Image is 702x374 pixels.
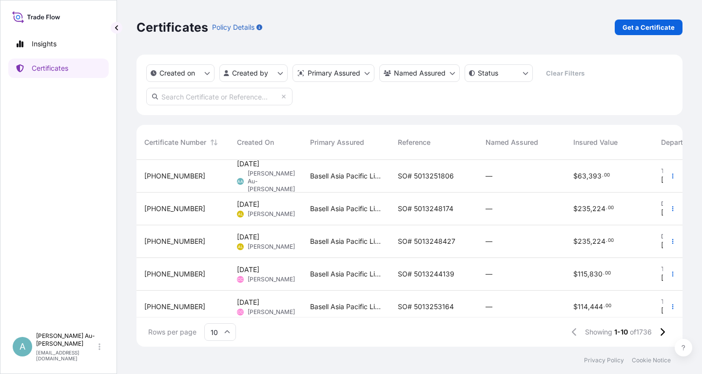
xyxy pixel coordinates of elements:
span: — [486,269,492,279]
span: CC [237,275,243,284]
a: Insights [8,34,109,54]
span: [PHONE_NUMBER] [144,302,205,312]
span: 224 [592,205,605,212]
span: 224 [592,238,605,245]
span: 235 [578,205,590,212]
a: Get a Certificate [615,20,682,35]
span: . [604,304,605,308]
span: — [486,204,492,214]
button: Sort [208,137,220,148]
span: [DATE] [661,273,683,283]
span: — [486,171,492,181]
a: Privacy Policy [584,356,624,364]
span: 00 [605,304,611,308]
span: SO# 5013248174 [398,204,453,214]
span: AL [238,209,243,219]
span: [DATE] [661,175,683,185]
span: 114 [578,303,588,310]
button: certificateStatus Filter options [465,64,533,82]
span: 63 [578,173,586,179]
span: Named Assured [486,138,538,147]
span: 115 [578,271,587,277]
button: createdOn Filter options [146,64,214,82]
span: [DATE] [661,306,683,315]
span: [PERSON_NAME] [248,210,295,218]
span: SO# 5013251806 [398,171,454,181]
span: [PHONE_NUMBER] [144,171,205,181]
span: SO# 5013253164 [398,302,454,312]
a: Certificates [8,59,109,78]
span: $ [573,205,578,212]
span: $ [573,271,578,277]
span: Basell Asia Pacific Limited [310,269,382,279]
span: $ [573,303,578,310]
button: cargoOwner Filter options [379,64,460,82]
span: A [19,342,25,352]
span: $ [573,238,578,245]
span: . [606,206,607,210]
span: Primary Assured [310,138,364,147]
span: [DATE] [661,208,683,217]
button: distributor Filter options [292,64,374,82]
p: Policy Details [212,22,254,32]
a: Cookie Notice [632,356,671,364]
button: Clear Filters [538,65,592,81]
span: [PERSON_NAME] [248,308,295,316]
span: . [602,174,604,177]
span: [DATE] [237,159,259,169]
span: [DATE] [661,240,683,250]
span: 235 [578,238,590,245]
span: 00 [604,174,610,177]
span: 00 [608,239,614,242]
span: SO# 5013248427 [398,236,455,246]
span: Basell Asia Pacific Limited [310,171,382,181]
span: [PHONE_NUMBER] [144,269,205,279]
span: Reference [398,138,430,147]
p: Status [478,68,498,78]
span: Rows per page [148,327,196,337]
span: Basell Asia Pacific Limited [310,236,382,246]
span: 393 [588,173,602,179]
span: AL [238,242,243,252]
span: 830 [589,271,603,277]
span: , [587,271,589,277]
p: Created on [159,68,195,78]
span: Showing [585,327,612,337]
p: Primary Assured [308,68,360,78]
span: . [603,272,604,275]
span: Basell Asia Pacific Limited [310,302,382,312]
span: Departure [661,138,693,147]
span: $ [573,173,578,179]
span: CC [237,307,243,317]
p: Created by [232,68,268,78]
p: Insights [32,39,57,49]
span: [DATE] [237,297,259,307]
span: , [588,303,590,310]
span: of 1736 [630,327,652,337]
span: 00 [605,272,611,275]
span: , [586,173,588,179]
p: Certificates [136,20,208,35]
span: Insured Value [573,138,618,147]
span: [PHONE_NUMBER] [144,204,205,214]
span: Certificate Number [144,138,206,147]
p: [EMAIL_ADDRESS][DOMAIN_NAME] [36,350,97,361]
p: [PERSON_NAME] Au-[PERSON_NAME] [36,332,97,348]
button: createdBy Filter options [219,64,288,82]
span: [PERSON_NAME] [248,276,295,283]
input: Search Certificate or Reference... [146,88,292,105]
span: Created On [237,138,274,147]
p: Get a Certificate [623,22,675,32]
span: — [486,302,492,312]
p: Named Assured [394,68,446,78]
span: , [590,238,592,245]
span: SO# 5013244139 [398,269,454,279]
span: [DATE] [237,265,259,275]
span: — [486,236,492,246]
p: Certificates [32,63,68,73]
span: [PHONE_NUMBER] [144,236,205,246]
span: [DATE] [237,199,259,209]
span: [DATE] [237,232,259,242]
